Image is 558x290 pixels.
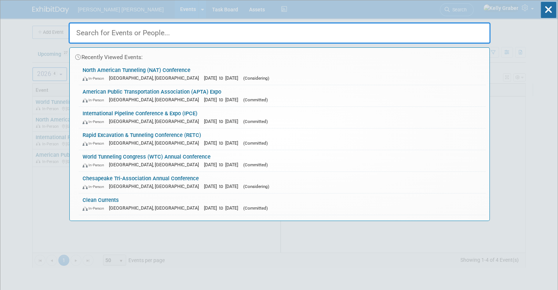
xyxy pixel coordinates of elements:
[204,75,242,81] span: [DATE] to [DATE]
[243,184,269,189] span: (Considering)
[109,75,203,81] span: [GEOGRAPHIC_DATA], [GEOGRAPHIC_DATA]
[109,205,203,211] span: [GEOGRAPHIC_DATA], [GEOGRAPHIC_DATA]
[83,119,107,124] span: In-Person
[83,206,107,211] span: In-Person
[109,97,203,102] span: [GEOGRAPHIC_DATA], [GEOGRAPHIC_DATA]
[204,97,242,102] span: [DATE] to [DATE]
[204,140,242,146] span: [DATE] to [DATE]
[79,150,486,171] a: World Tunneling Congress (WTC) Annual Conference In-Person [GEOGRAPHIC_DATA], [GEOGRAPHIC_DATA] [...
[79,107,486,128] a: International Pipeline Conference & Expo (IPCE) In-Person [GEOGRAPHIC_DATA], [GEOGRAPHIC_DATA] [D...
[243,162,268,167] span: (Committed)
[204,184,242,189] span: [DATE] to [DATE]
[83,163,107,167] span: In-Person
[83,98,107,102] span: In-Person
[109,140,203,146] span: [GEOGRAPHIC_DATA], [GEOGRAPHIC_DATA]
[243,97,268,102] span: (Committed)
[79,193,486,215] a: Clean Currents In-Person [GEOGRAPHIC_DATA], [GEOGRAPHIC_DATA] [DATE] to [DATE] (Committed)
[243,119,268,124] span: (Committed)
[69,22,490,44] input: Search for Events or People...
[204,205,242,211] span: [DATE] to [DATE]
[204,162,242,167] span: [DATE] to [DATE]
[204,119,242,124] span: [DATE] to [DATE]
[79,172,486,193] a: Chesapeake Tri-Association Annual Conference In-Person [GEOGRAPHIC_DATA], [GEOGRAPHIC_DATA] [DATE...
[79,128,486,150] a: Rapid Excavation & Tunneling Conference (RETC) In-Person [GEOGRAPHIC_DATA], [GEOGRAPHIC_DATA] [DA...
[73,48,486,64] div: Recently Viewed Events:
[243,206,268,211] span: (Committed)
[79,64,486,85] a: North American Tunneling (NAT) Conference In-Person [GEOGRAPHIC_DATA], [GEOGRAPHIC_DATA] [DATE] t...
[243,141,268,146] span: (Committed)
[109,184,203,189] span: [GEOGRAPHIC_DATA], [GEOGRAPHIC_DATA]
[109,119,203,124] span: [GEOGRAPHIC_DATA], [GEOGRAPHIC_DATA]
[109,162,203,167] span: [GEOGRAPHIC_DATA], [GEOGRAPHIC_DATA]
[79,85,486,106] a: American Public Transportation Association (APTA) Expo In-Person [GEOGRAPHIC_DATA], [GEOGRAPHIC_D...
[83,141,107,146] span: In-Person
[83,184,107,189] span: In-Person
[243,76,269,81] span: (Considering)
[83,76,107,81] span: In-Person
